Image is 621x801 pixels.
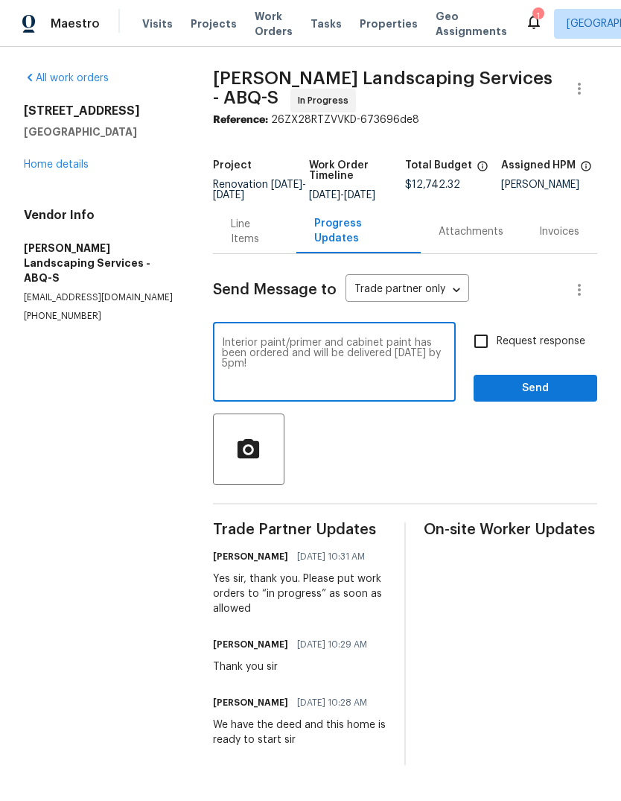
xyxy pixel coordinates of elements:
[271,180,302,190] span: [DATE]
[485,379,585,398] span: Send
[213,695,288,710] h6: [PERSON_NAME]
[213,572,386,616] div: Yes sir, thank you. Please put work orders to “in progress” as soon as allowed
[314,216,403,246] div: Progress Updates
[309,190,375,200] span: -
[213,637,288,652] h6: [PERSON_NAME]
[439,224,503,239] div: Attachments
[532,9,543,24] div: 1
[309,190,340,200] span: [DATE]
[474,375,597,402] button: Send
[539,224,579,239] div: Invoices
[51,16,100,31] span: Maestro
[24,73,109,83] a: All work orders
[213,282,337,297] span: Send Message to
[24,208,177,223] h4: Vendor Info
[360,16,418,31] span: Properties
[24,241,177,285] h5: [PERSON_NAME] Landscaping Services - ABQ-S
[142,16,173,31] span: Visits
[477,160,488,180] span: The total cost of line items that have been proposed by Opendoor. This sum includes line items th...
[405,180,460,190] span: $12,742.32
[297,695,367,710] span: [DATE] 10:28 AM
[24,104,177,118] h2: [STREET_ADDRESS]
[297,549,365,564] span: [DATE] 10:31 AM
[310,19,342,29] span: Tasks
[405,160,472,171] h5: Total Budget
[24,291,177,304] p: [EMAIL_ADDRESS][DOMAIN_NAME]
[213,115,268,125] b: Reference:
[222,338,447,390] textarea: Interior paint/primer and cabinet paint has been ordered and will be delivered [DATE] by 5pm!
[255,9,293,39] span: Work Orders
[213,718,386,747] div: We have the deed and this home is ready to start sir
[497,334,585,349] span: Request response
[436,9,507,39] span: Geo Assignments
[309,160,405,181] h5: Work Order Timeline
[24,124,177,139] h5: [GEOGRAPHIC_DATA]
[213,69,552,107] span: [PERSON_NAME] Landscaping Services - ABQ-S
[424,522,597,537] span: On-site Worker Updates
[24,159,89,170] a: Home details
[213,659,376,674] div: Thank you sir
[213,549,288,564] h6: [PERSON_NAME]
[231,217,278,247] div: Line Items
[213,160,252,171] h5: Project
[501,180,597,190] div: [PERSON_NAME]
[297,637,367,652] span: [DATE] 10:29 AM
[213,522,386,537] span: Trade Partner Updates
[213,180,306,200] span: Renovation
[345,278,469,303] div: Trade partner only
[24,310,177,323] p: [PHONE_NUMBER]
[213,113,597,127] div: 26ZX28RTZVVKD-673696de8
[213,180,306,200] span: -
[191,16,237,31] span: Projects
[501,160,576,171] h5: Assigned HPM
[344,190,375,200] span: [DATE]
[213,190,244,200] span: [DATE]
[298,93,354,108] span: In Progress
[580,160,592,180] span: The hpm assigned to this work order.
